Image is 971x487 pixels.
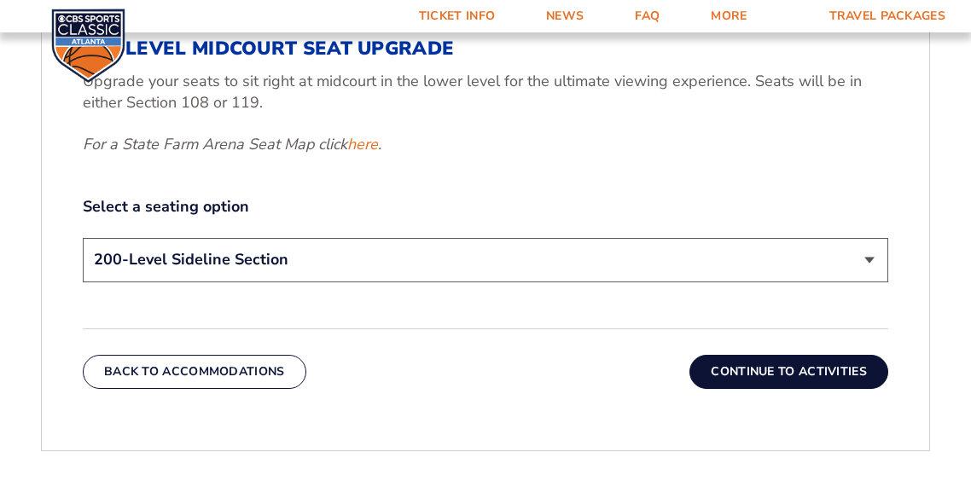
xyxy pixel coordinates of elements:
button: Continue To Activities [689,355,888,389]
label: Select a seating option [83,196,888,217]
img: CBS Sports Classic [51,9,125,83]
a: here [347,134,378,155]
em: For a State Farm Arena Seat Map click . [83,134,381,154]
button: Back To Accommodations [83,355,306,389]
p: Upgrade your seats to sit right at midcourt in the lower level for the ultimate viewing experienc... [83,71,888,113]
h3: 100-Level Midcourt Seat Upgrade [83,38,888,60]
